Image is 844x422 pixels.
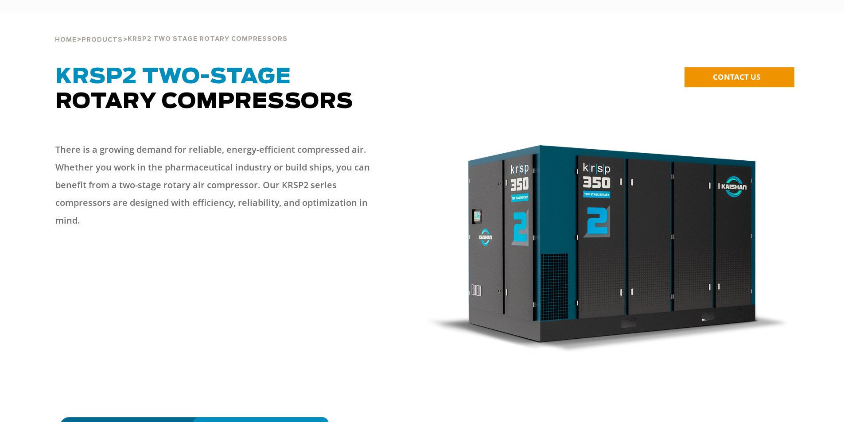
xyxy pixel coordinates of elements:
[128,36,288,42] span: krsp2 two stage rotary compressors
[55,35,77,43] a: Home
[428,145,790,355] img: krsp350
[55,141,387,229] p: There is a growing demand for reliable, energy-efficient compressed air. Whether you work in the ...
[55,66,291,88] span: KRSP2 Two-Stage
[82,37,123,43] span: Products
[55,37,77,43] span: Home
[82,35,123,43] a: Products
[685,67,794,87] a: CONTACT US
[713,72,760,82] span: CONTACT US
[55,13,288,47] div: > >
[55,66,353,112] span: Rotary Compressors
